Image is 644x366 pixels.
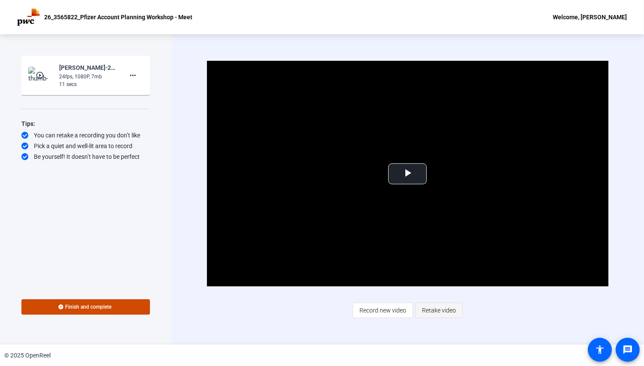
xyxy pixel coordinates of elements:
[128,70,138,80] mat-icon: more_horiz
[553,12,627,22] div: Welcome, [PERSON_NAME]
[388,163,427,184] button: Play Video
[623,345,633,355] mat-icon: message
[17,9,40,26] img: OpenReel logo
[21,299,150,315] button: Finish and complete
[4,351,51,360] div: © 2025 OpenReel
[207,61,609,286] div: Video Player
[415,303,463,318] button: Retake video
[21,142,150,150] div: Pick a quiet and well-lit area to record
[353,303,413,318] button: Record new video
[21,131,150,140] div: You can retake a recording you don’t like
[422,302,456,318] span: Retake video
[59,73,117,80] div: 24fps, 1080P, 7mb
[28,67,54,84] img: thumb-nail
[36,71,46,80] mat-icon: play_circle_outline
[66,304,112,310] span: Finish and complete
[44,12,192,22] p: 26_3565822_Pfizer Account Planning Workshop - Meet
[595,345,605,355] mat-icon: accessibility
[21,152,150,161] div: Be yourself! It doesn’t have to be perfect
[59,80,117,88] div: 11 secs
[59,62,117,73] div: [PERSON_NAME]-26-3565822-Pfizer Account Planning Works-26-3565822-Pfizer Account Planning Worksho...
[359,302,406,318] span: Record new video
[21,119,150,129] div: Tips:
